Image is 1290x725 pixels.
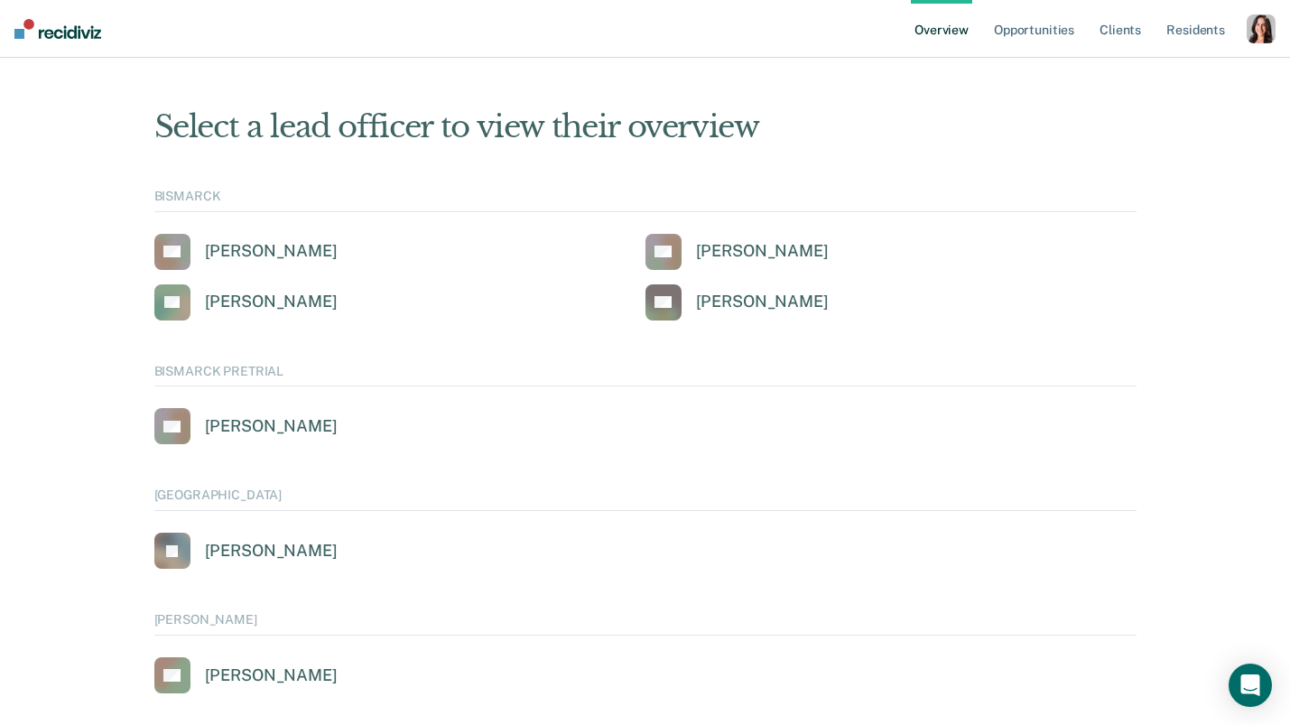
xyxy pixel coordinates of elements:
[205,541,338,562] div: [PERSON_NAME]
[205,416,338,437] div: [PERSON_NAME]
[696,292,829,312] div: [PERSON_NAME]
[205,241,338,262] div: [PERSON_NAME]
[205,292,338,312] div: [PERSON_NAME]
[696,241,829,262] div: [PERSON_NAME]
[154,488,1137,511] div: [GEOGRAPHIC_DATA]
[154,612,1137,636] div: [PERSON_NAME]
[645,284,829,321] a: [PERSON_NAME]
[205,665,338,686] div: [PERSON_NAME]
[154,108,1137,145] div: Select a lead officer to view their overview
[154,408,338,444] a: [PERSON_NAME]
[14,19,101,39] img: Recidiviz
[645,234,829,270] a: [PERSON_NAME]
[154,284,338,321] a: [PERSON_NAME]
[154,657,338,693] a: [PERSON_NAME]
[1229,664,1272,707] div: Open Intercom Messenger
[154,189,1137,212] div: BISMARCK
[154,364,1137,387] div: BISMARCK PRETRIAL
[154,234,338,270] a: [PERSON_NAME]
[154,533,338,569] a: [PERSON_NAME]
